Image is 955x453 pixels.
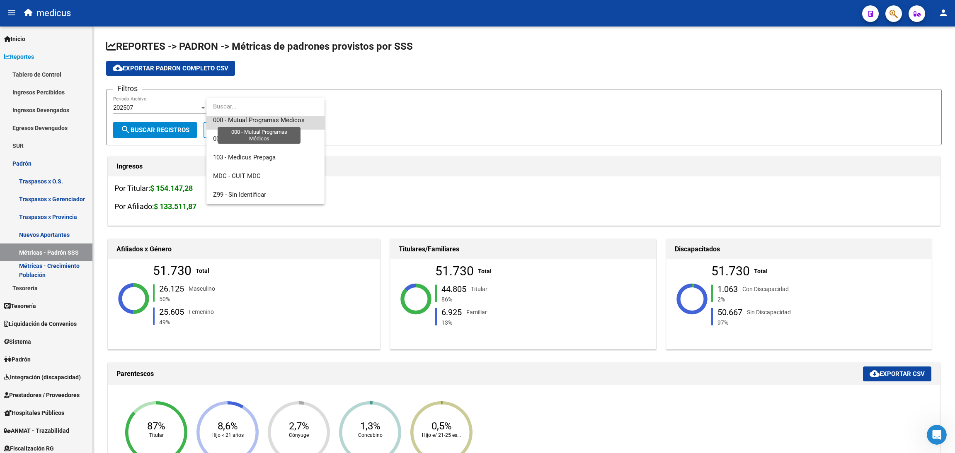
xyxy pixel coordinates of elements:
span: 000 - Mutual Programas Médicos [213,116,305,124]
span: 001 - Afi sin empadronar [213,135,280,142]
span: 103 - Medicus Prepaga [213,154,276,161]
span: Z99 - Sin Identificar [213,191,266,198]
span: MDC - CUIT MDC [213,172,261,180]
iframe: Intercom live chat [927,425,947,445]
